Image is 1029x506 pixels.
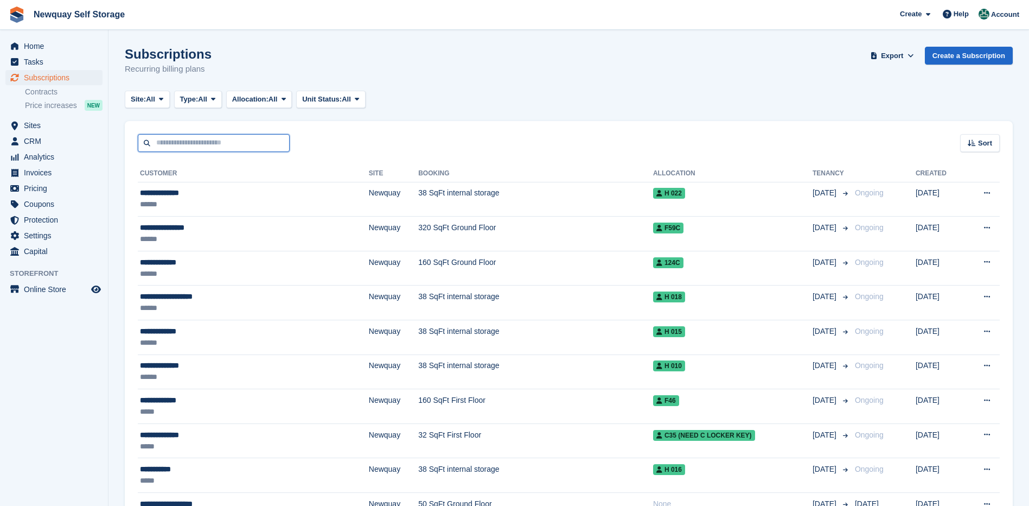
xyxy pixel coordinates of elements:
td: Newquay [369,320,418,355]
td: [DATE] [916,458,964,493]
span: [DATE] [813,257,839,268]
span: Ongoing [855,465,884,473]
span: Protection [24,212,89,227]
span: All [146,94,155,105]
img: JON [979,9,989,20]
span: [DATE] [813,395,839,406]
span: Online Store [24,282,89,297]
span: [DATE] [813,429,839,441]
p: Recurring billing plans [125,63,212,75]
td: 38 SqFt internal storage [418,286,653,320]
span: Account [991,9,1019,20]
td: Newquay [369,251,418,286]
a: menu [5,181,103,196]
span: All [269,94,278,105]
img: stora-icon-8386f47178a22dfd0bd8f6a31ec36ba5ce8667c1dd55bd0f319d3a0aa187defe.svg [9,7,25,23]
td: Newquay [369,458,418,493]
a: menu [5,149,103,165]
span: Sort [978,138,992,149]
a: menu [5,282,103,297]
span: [DATE] [813,187,839,199]
span: Capital [24,244,89,259]
a: menu [5,118,103,133]
span: Subscriptions [24,70,89,85]
td: [DATE] [916,182,964,217]
span: [DATE] [813,326,839,337]
a: menu [5,134,103,149]
td: 38 SqFt internal storage [418,355,653,389]
th: Customer [138,165,369,182]
a: Create a Subscription [925,47,1013,65]
a: menu [5,54,103,69]
th: Site [369,165,418,182]
span: 124C [653,257,683,268]
span: Export [881,50,903,61]
a: menu [5,197,103,212]
span: [DATE] [813,291,839,302]
th: Allocation [653,165,813,182]
a: Preview store [90,283,103,296]
button: Type: All [174,91,222,109]
th: Tenancy [813,165,851,182]
span: Settings [24,228,89,243]
span: Site: [131,94,146,105]
span: Ongoing [855,361,884,370]
span: Ongoing [855,327,884,336]
span: F46 [653,395,679,406]
td: Newquay [369,182,418,217]
a: Contracts [25,87,103,97]
button: Export [868,47,916,65]
span: Help [954,9,969,20]
span: H 010 [653,360,685,371]
td: 160 SqFt Ground Floor [418,251,653,286]
td: Newquay [369,355,418,389]
span: Ongoing [855,292,884,301]
span: Ongoing [855,223,884,232]
span: Ongoing [855,431,884,439]
span: Sites [24,118,89,133]
td: [DATE] [916,355,964,389]
th: Booking [418,165,653,182]
span: [DATE] [813,360,839,371]
td: [DATE] [916,217,964,251]
span: H 018 [653,292,685,302]
button: Unit Status: All [296,91,365,109]
span: H 015 [653,326,685,337]
span: F59C [653,223,683,233]
a: Price increases NEW [25,99,103,111]
span: All [342,94,351,105]
span: Pricing [24,181,89,196]
td: Newquay [369,389,418,424]
td: 38 SqFt internal storage [418,458,653,493]
td: 38 SqFt internal storage [418,182,653,217]
span: Storefront [10,268,108,279]
span: Analytics [24,149,89,165]
a: menu [5,228,103,243]
a: menu [5,39,103,54]
div: NEW [85,100,103,111]
span: [DATE] [813,464,839,475]
span: Create [900,9,922,20]
span: Price increases [25,100,77,111]
h1: Subscriptions [125,47,212,61]
a: Newquay Self Storage [29,5,129,23]
span: [DATE] [813,222,839,233]
td: Newquay [369,423,418,458]
td: [DATE] [916,423,964,458]
td: 38 SqFt internal storage [418,320,653,355]
span: CRM [24,134,89,149]
button: Site: All [125,91,170,109]
span: Unit Status: [302,94,342,105]
span: H 016 [653,464,685,475]
span: Ongoing [855,258,884,267]
a: menu [5,70,103,85]
span: Coupons [24,197,89,212]
span: Tasks [24,54,89,69]
span: All [198,94,207,105]
button: Allocation: All [226,91,292,109]
td: Newquay [369,286,418,320]
a: menu [5,244,103,259]
td: 32 SqFt First Floor [418,423,653,458]
td: [DATE] [916,389,964,424]
span: Invoices [24,165,89,180]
